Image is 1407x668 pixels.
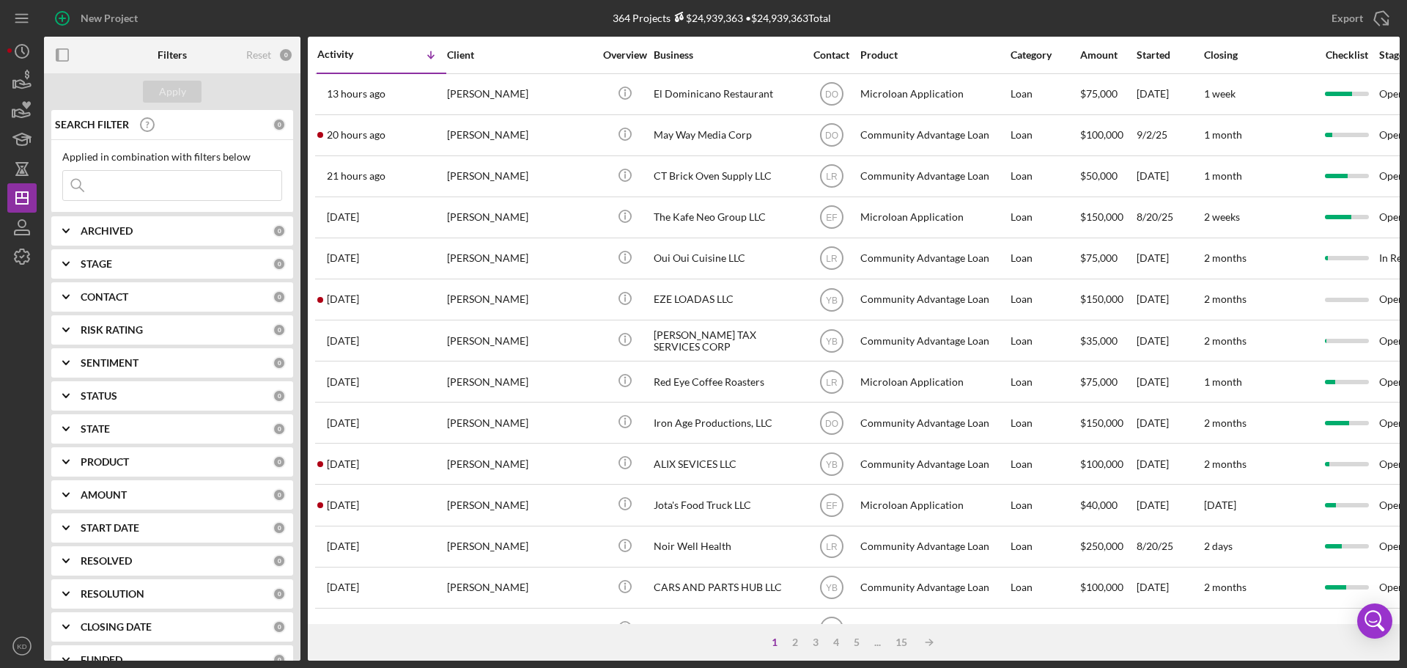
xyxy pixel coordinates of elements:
div: [PERSON_NAME] [447,444,594,483]
button: Export [1317,4,1400,33]
div: 5 [846,636,867,648]
text: LR [826,624,838,634]
div: Client [447,49,594,61]
div: Overview [597,49,652,61]
text: LR [826,542,838,552]
div: Community Advantage Loan [860,403,1007,442]
div: [PERSON_NAME] [447,568,594,607]
span: $75,000 [1080,87,1118,100]
div: [DATE] [1137,485,1203,524]
div: 0 [273,257,286,271]
time: 1 month [1204,128,1242,141]
text: DO [825,89,838,100]
b: RESOLUTION [81,588,144,600]
text: YB [825,295,837,305]
time: 2 days [1204,540,1233,552]
div: [PERSON_NAME] [447,280,594,319]
b: CONTACT [81,291,128,303]
time: 2 months [1204,334,1247,347]
span: $35,000 [1080,334,1118,347]
div: Export [1332,4,1363,33]
time: 1 month [1204,169,1242,182]
time: 2 weeks [1204,210,1240,223]
div: Applied in combination with filters below [62,151,282,163]
div: Jota's Food Truck LLC [654,485,800,524]
div: [PERSON_NAME] [447,485,594,524]
div: 1 [764,636,785,648]
b: SENTIMENT [81,357,139,369]
time: 2025-10-01 22:02 [327,88,385,100]
b: PRODUCT [81,456,129,468]
time: 2025-10-01 15:06 [327,129,385,141]
div: Iron Age Productions, LLC [654,403,800,442]
div: Noir Well Health [654,527,800,566]
div: Loan [1011,568,1079,607]
div: 0 [273,455,286,469]
div: 364 Projects • $24,939,363 Total [613,12,831,24]
div: Loan [1011,198,1079,237]
div: [DATE] [1137,280,1203,319]
time: 2025-09-26 16:10 [327,623,359,634]
div: 0 [273,323,286,337]
div: Microloan Application [860,198,1007,237]
div: Community Advantage Loan [860,527,1007,566]
div: Loan [1011,116,1079,155]
text: EF [826,501,837,511]
div: 0 [273,488,286,502]
text: KD [17,642,26,650]
time: [DATE] [1204,499,1236,511]
text: LR [826,172,838,182]
div: Community Advantage Loan [860,321,1007,360]
div: May Way Media Corp [654,116,800,155]
span: $150,000 [1080,293,1123,305]
time: 2025-09-29 19:18 [327,417,359,429]
time: 2025-09-26 20:19 [327,581,359,593]
b: Filters [158,49,187,61]
div: Open Intercom Messenger [1357,603,1392,639]
div: New Project [81,4,138,33]
time: 1 week [1204,87,1236,100]
div: 0 [273,422,286,436]
div: 0 [273,224,286,238]
time: 2025-09-30 22:41 [327,293,359,305]
span: $150,000 [1080,416,1123,429]
div: Closing [1204,49,1314,61]
div: Reset [246,49,271,61]
text: DO [825,131,838,141]
span: $100,000 [1080,581,1123,593]
div: Hungry Monster LLC [654,609,800,648]
div: [DATE] [1137,239,1203,278]
div: Microloan Application [860,362,1007,401]
span: $15,000 [1080,622,1118,634]
time: 2025-09-28 22:54 [327,540,359,552]
div: EZE LOADAS LLC [654,280,800,319]
div: [PERSON_NAME] [447,362,594,401]
div: CARS AND PARTS HUB LLC [654,568,800,607]
span: $100,000 [1080,458,1123,470]
text: DO [825,418,838,428]
time: 2025-09-30 20:29 [327,335,359,347]
div: [DATE] [1137,157,1203,196]
div: 15 [888,636,915,648]
div: Loan [1011,239,1079,278]
div: [DATE] [1137,609,1203,648]
b: STATUS [81,390,117,402]
b: START DATE [81,522,139,534]
span: $75,000 [1080,252,1118,264]
div: [PERSON_NAME] [447,116,594,155]
div: 0 [273,653,286,667]
div: 0 [273,118,286,131]
div: Community Advantage Loan [860,239,1007,278]
div: Loan [1011,75,1079,114]
time: 2025-09-29 01:33 [327,499,359,511]
span: $50,000 [1080,169,1118,182]
div: Microloan Application [860,485,1007,524]
div: 0 [273,389,286,403]
div: Loan [1011,280,1079,319]
div: Community Advantage Loan [860,568,1007,607]
span: $75,000 [1080,375,1118,388]
b: AMOUNT [81,489,127,501]
b: ARCHIVED [81,225,133,237]
span: $100,000 [1080,128,1123,141]
time: 2 months [1204,458,1247,470]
